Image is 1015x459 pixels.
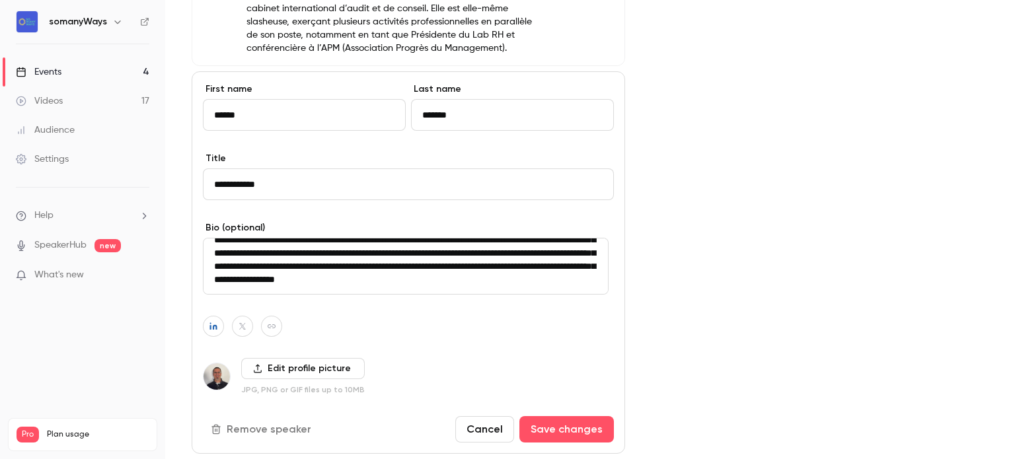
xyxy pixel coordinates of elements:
[49,15,107,28] h6: somanyWays
[203,221,614,234] label: Bio (optional)
[16,65,61,79] div: Events
[203,416,322,442] button: Remove speaker
[455,416,514,442] button: Cancel
[17,11,38,32] img: somanyWays
[17,427,39,442] span: Pro
[16,209,149,223] li: help-dropdown-opener
[47,429,149,440] span: Plan usage
[34,209,54,223] span: Help
[16,94,63,108] div: Videos
[241,384,365,395] p: JPG, PNG or GIF files up to 10MB
[34,238,87,252] a: SpeakerHub
[203,152,614,165] label: Title
[241,358,365,379] label: Edit profile picture
[94,239,121,252] span: new
[16,124,75,137] div: Audience
[519,416,614,442] button: Save changes
[204,363,230,390] img: Julien Trichet
[16,153,69,166] div: Settings
[203,83,406,96] label: First name
[34,268,84,282] span: What's new
[411,83,614,96] label: Last name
